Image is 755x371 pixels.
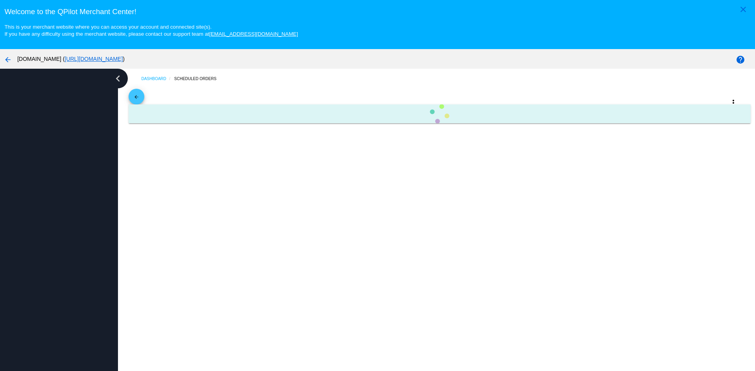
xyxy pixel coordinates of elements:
[3,55,13,64] mat-icon: arrow_back
[174,73,223,85] a: Scheduled Orders
[132,94,141,104] mat-icon: arrow_back
[112,72,124,85] i: chevron_left
[4,7,750,16] h3: Welcome to the QPilot Merchant Center!
[64,56,123,62] a: [URL][DOMAIN_NAME]
[729,98,738,108] mat-icon: more_vert
[738,5,748,14] mat-icon: close
[736,55,745,64] mat-icon: help
[4,24,298,37] small: This is your merchant website where you can access your account and connected site(s). If you hav...
[209,31,298,37] a: [EMAIL_ADDRESS][DOMAIN_NAME]
[141,73,174,85] a: Dashboard
[17,56,125,62] span: [DOMAIN_NAME] ( )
